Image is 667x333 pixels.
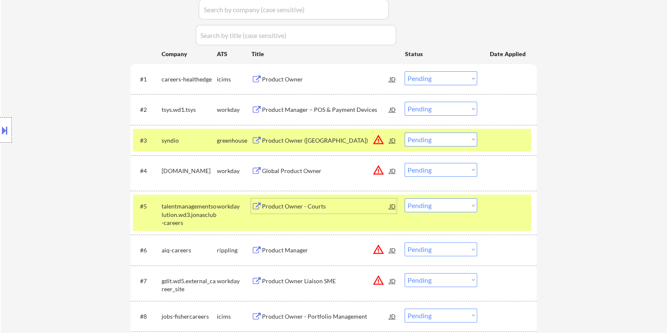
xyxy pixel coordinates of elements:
div: workday [216,277,251,285]
button: warning_amber [372,244,384,255]
div: careers-healthedge [161,75,216,84]
div: JD [388,242,397,257]
div: talentmanagementsolution.wd3.jonasclub-careers [161,202,216,227]
div: workday [216,167,251,175]
div: Product Owner [262,75,389,84]
div: JD [388,273,397,288]
div: #8 [140,312,154,321]
div: Product Manager [262,246,389,254]
input: Search by title (case sensitive) [196,25,396,45]
div: rippling [216,246,251,254]
div: JD [388,133,397,148]
div: JD [388,309,397,324]
button: warning_amber [372,274,384,286]
div: Product Owner - Courts [262,202,389,211]
div: greenhouse [216,136,251,145]
div: tsys.wd1.tsys [161,106,216,114]
div: icims [216,312,251,321]
div: Global Product Owner [262,167,389,175]
div: jobs-fishercareers [161,312,216,321]
div: JD [388,198,397,214]
div: Status [405,46,477,61]
div: syndio [161,136,216,145]
div: workday [216,106,251,114]
div: Product Manager – POS & Payment Devices [262,106,389,114]
div: JD [388,102,397,117]
div: Product Owner Liaison SME [262,277,389,285]
div: gdit.wd5.external_career_site [161,277,216,293]
div: Title [251,50,397,58]
div: [DOMAIN_NAME] [161,167,216,175]
div: workday [216,202,251,211]
div: icims [216,75,251,84]
div: JD [388,163,397,178]
div: Date Applied [489,50,527,58]
button: warning_amber [372,134,384,146]
div: Product Owner - Portfolio Management [262,312,389,321]
div: Product Owner ([GEOGRAPHIC_DATA]) [262,136,389,145]
div: JD [388,71,397,87]
div: aiq-careers [161,246,216,254]
button: warning_amber [372,164,384,176]
div: #6 [140,246,154,254]
div: #7 [140,277,154,285]
div: Company [161,50,216,58]
div: ATS [216,50,251,58]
